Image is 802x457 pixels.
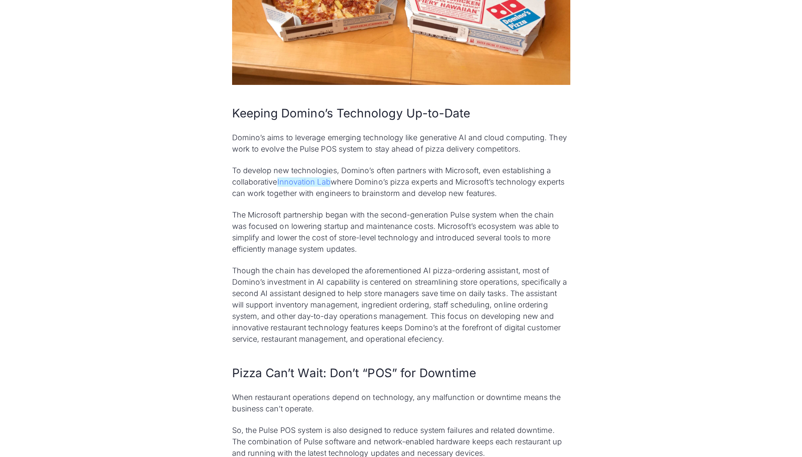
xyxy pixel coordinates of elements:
p: Though the chain has developed the aforementioned AI pizza-ordering assistant, most of Domino’s i... [232,265,570,345]
p: When restaurant operations depend on technology, any malfunction or downtime means the business c... [232,392,570,414]
p: To develop new technologies, Domino’s often partners with Microsoft, even establishing a collabor... [232,165,570,199]
p: Domino’s aims to leverage emerging technology like generative AI and cloud computing. They work t... [232,132,570,155]
h2: Pizza Can’t Wait: Don’t “POS” for Downtime [232,365,570,381]
h2: Keeping Domino’s Technology Up-to-Date [232,105,570,122]
p: The Microsoft partnership began with the second-generation Pulse system when the chain was focuse... [232,209,570,255]
a: Innovation Lab [277,177,331,187]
